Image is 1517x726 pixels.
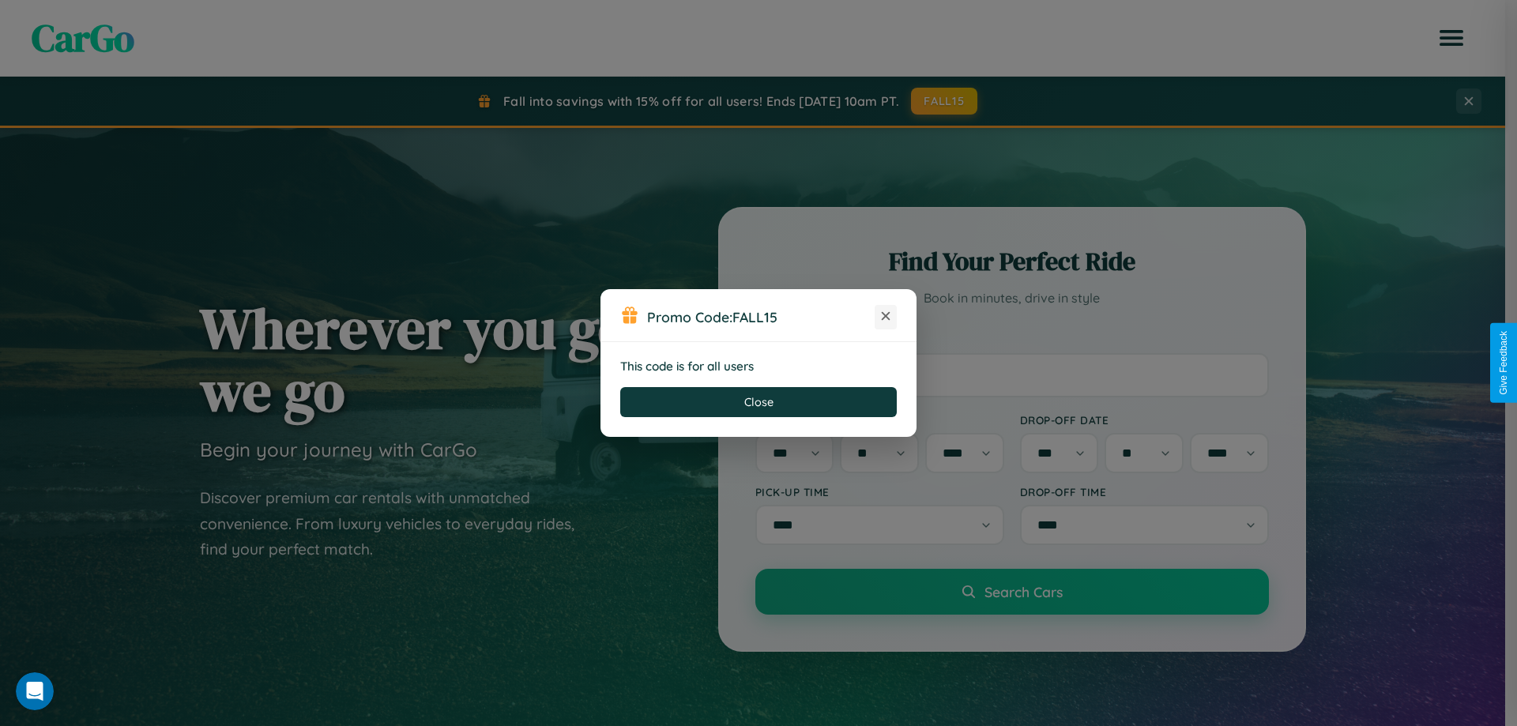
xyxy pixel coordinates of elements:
iframe: Intercom live chat [16,672,54,710]
div: Give Feedback [1498,331,1509,395]
strong: This code is for all users [620,359,754,374]
h3: Promo Code: [647,308,875,325]
b: FALL15 [732,308,777,325]
button: Close [620,387,897,417]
